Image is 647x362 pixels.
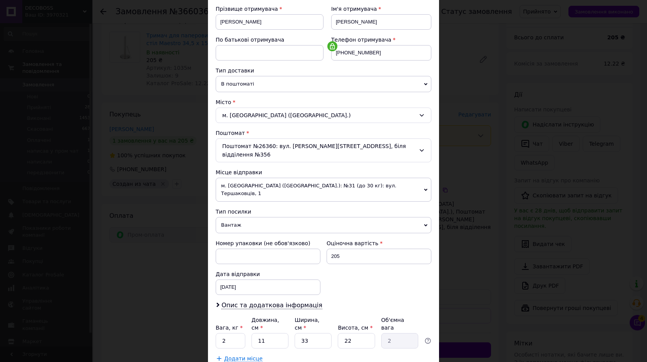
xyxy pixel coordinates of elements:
[331,45,431,61] input: +380
[216,325,243,331] label: Вага, кг
[216,239,320,247] div: Номер упаковки (не обов'язково)
[331,37,391,43] span: Телефон отримувача
[221,301,322,309] span: Опис та додаткова інформація
[381,316,418,332] div: Об'ємна вага
[338,325,372,331] label: Висота, см
[224,355,263,362] span: Додати місце
[216,108,431,123] div: м. [GEOGRAPHIC_DATA] ([GEOGRAPHIC_DATA].)
[216,178,431,202] span: м. [GEOGRAPHIC_DATA] ([GEOGRAPHIC_DATA].): №31 (до 30 кг): вул. Тершаковців, 1
[216,169,262,175] span: Місце відправки
[216,270,320,278] div: Дата відправки
[216,209,251,215] span: Тип посилки
[216,138,431,162] div: Поштомат №26360: вул. [PERSON_NAME][STREET_ADDRESS], біля відділення №356
[216,6,278,12] span: Прізвище отримувача
[216,76,431,92] span: В поштоматі
[251,317,279,331] label: Довжина, см
[216,98,431,106] div: Місто
[331,6,377,12] span: Ім'я отримувача
[216,37,284,43] span: По батькові отримувача
[216,217,431,233] span: Вантаж
[295,317,319,331] label: Ширина, см
[216,129,431,137] div: Поштомат
[327,239,431,247] div: Оціночна вартість
[216,67,254,74] span: Тип доставки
